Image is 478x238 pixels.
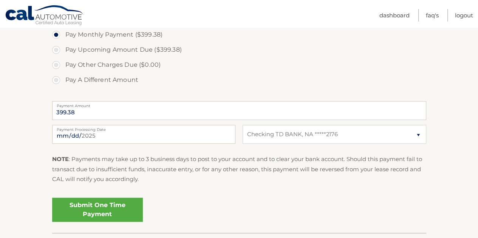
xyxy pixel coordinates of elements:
[52,27,426,42] label: Pay Monthly Payment ($399.38)
[52,125,235,131] label: Payment Processing Date
[426,9,439,21] a: FAQ's
[52,42,426,57] label: Pay Upcoming Amount Due ($399.38)
[52,72,426,88] label: Pay A Different Amount
[52,125,235,144] input: Payment Date
[52,101,426,107] label: Payment Amount
[5,5,84,27] a: Cal Automotive
[52,155,69,163] strong: NOTE
[455,9,473,21] a: Logout
[379,9,410,21] a: Dashboard
[52,57,426,72] label: Pay Other Charges Due ($0.00)
[52,154,426,184] p: : Payments may take up to 3 business days to post to your account and to clear your bank account....
[52,198,143,222] a: Submit One Time Payment
[52,101,426,120] input: Payment Amount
